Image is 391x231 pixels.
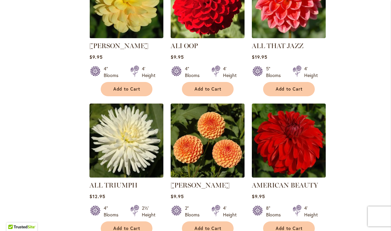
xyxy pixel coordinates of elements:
[185,205,203,218] div: 2" Blooms
[263,82,315,96] button: Add to Cart
[252,42,304,50] a: ALL THAT JAZZ
[185,65,203,79] div: 4" Blooms
[142,65,155,79] div: 4' Height
[276,86,303,92] span: Add to Cart
[113,86,140,92] span: Add to Cart
[252,181,318,189] a: AMERICAN BEAUTY
[89,104,163,178] img: ALL TRIUMPH
[252,173,326,179] a: AMERICAN BEAUTY
[304,65,318,79] div: 4' Height
[89,33,163,39] a: AHOY MATEY
[142,205,155,218] div: 2½' Height
[171,181,230,189] a: [PERSON_NAME]
[252,193,265,199] span: $9.95
[182,82,234,96] button: Add to Cart
[89,181,138,189] a: ALL TRIUMPH
[171,54,184,60] span: $9.95
[266,65,285,79] div: 5" Blooms
[171,173,245,179] a: AMBER QUEEN
[101,82,152,96] button: Add to Cart
[195,86,222,92] span: Add to Cart
[252,54,267,60] span: $19.95
[223,65,237,79] div: 4' Height
[104,65,122,79] div: 4" Blooms
[5,207,24,226] iframe: Launch Accessibility Center
[266,205,285,218] div: 8" Blooms
[223,205,237,218] div: 4' Height
[89,173,163,179] a: ALL TRIUMPH
[89,54,103,60] span: $9.95
[171,33,245,39] a: ALI OOP
[104,205,122,218] div: 4" Blooms
[171,42,198,50] a: ALI OOP
[89,193,105,199] span: $12.95
[252,104,326,178] img: AMERICAN BEAUTY
[252,33,326,39] a: ALL THAT JAZZ
[304,205,318,218] div: 4' Height
[171,104,245,178] img: AMBER QUEEN
[171,193,184,199] span: $9.95
[89,42,148,50] a: [PERSON_NAME]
